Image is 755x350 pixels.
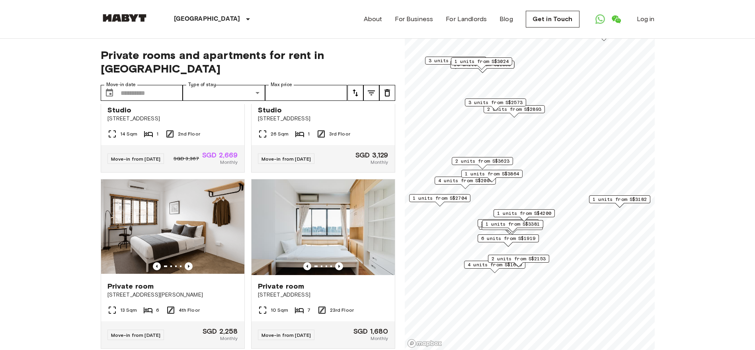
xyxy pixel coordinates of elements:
[307,307,310,314] span: 7
[347,85,363,101] button: tune
[251,179,395,349] a: Marketing picture of unit SG-01-108-001-005Previous imagePrevious imagePrivate room[STREET_ADDRES...
[371,335,388,342] span: Monthly
[482,220,543,232] div: Map marker
[258,115,388,123] span: [STREET_ADDRESS]
[455,58,509,65] span: 1 units from S$3024
[174,14,240,24] p: [GEOGRAPHIC_DATA]
[364,14,382,24] a: About
[329,130,350,138] span: 3rd Floor
[452,157,513,169] div: Map marker
[101,179,245,349] a: Marketing picture of unit SG-01-080-001-03Previous imagePrevious imagePrivate room[STREET_ADDRESS...
[407,339,442,348] a: Mapbox logo
[220,335,238,342] span: Monthly
[468,99,523,106] span: 3 units from S$2573
[592,11,608,27] a: Open WhatsApp
[101,179,244,275] img: Marketing picture of unit SG-01-080-001-03
[478,219,539,232] div: Map marker
[178,130,200,138] span: 2nd Floor
[101,85,117,101] button: Choose date
[308,130,310,138] span: 1
[499,14,513,24] a: Blog
[111,332,161,338] span: Move-in from [DATE]
[188,81,216,88] label: Type of stay
[303,262,311,270] button: Previous image
[461,170,523,182] div: Map marker
[608,11,624,27] a: Open WeChat
[355,151,388,159] span: SGD 3,129
[271,81,292,88] label: Max price
[482,222,543,234] div: Map marker
[487,106,541,113] span: 2 units from S$2893
[252,179,395,275] img: Marketing picture of unit SG-01-108-001-005
[120,130,138,138] span: 14 Sqm
[363,85,379,101] button: tune
[526,11,579,28] a: Get in Touch
[425,57,486,69] div: Map marker
[481,220,535,227] span: 2 units from S$2342
[451,57,512,70] div: Map marker
[589,195,650,208] div: Map marker
[101,48,395,75] span: Private rooms and apartments for rent in [GEOGRAPHIC_DATA]
[258,105,282,115] span: Studio
[486,220,540,228] span: 1 units from S$3381
[107,115,238,123] span: [STREET_ADDRESS]
[258,281,304,291] span: Private room
[258,291,388,299] span: [STREET_ADDRESS]
[450,61,514,73] div: Map marker
[497,210,551,217] span: 1 units from S$4200
[261,332,311,338] span: Move-in from [DATE]
[107,105,132,115] span: Studio
[106,81,136,88] label: Move-in date
[488,255,549,267] div: Map marker
[330,307,354,314] span: 23rd Floor
[153,262,161,270] button: Previous image
[353,328,388,335] span: SGD 1,680
[203,328,238,335] span: SGD 2,258
[464,261,525,273] div: Map marker
[371,159,388,166] span: Monthly
[101,14,148,22] img: Habyt
[492,255,546,262] span: 2 units from S$2153
[484,105,545,118] div: Map marker
[468,261,522,268] span: 4 units from S$1680
[156,130,158,138] span: 1
[429,57,483,64] span: 3 units from S$1985
[637,14,655,24] a: Log in
[435,177,496,189] div: Map marker
[413,195,467,202] span: 1 units from S$2704
[379,85,395,101] button: tune
[395,14,433,24] a: For Business
[593,196,647,203] span: 1 units from S$3182
[271,130,289,138] span: 26 Sqm
[446,14,487,24] a: For Landlords
[438,177,492,184] span: 4 units from S$2004
[261,156,311,162] span: Move-in from [DATE]
[156,307,159,314] span: 6
[409,194,470,206] div: Map marker
[174,155,199,162] span: SGD 3,367
[478,234,539,247] div: Map marker
[465,170,519,177] span: 1 units from S$3864
[202,151,238,159] span: SGD 2,669
[185,262,193,270] button: Previous image
[465,98,526,111] div: Map marker
[120,307,137,314] span: 13 Sqm
[481,235,535,242] span: 6 units from S$1919
[107,281,154,291] span: Private room
[271,307,289,314] span: 10 Sqm
[455,157,509,165] span: 2 units from S$3623
[335,262,343,270] button: Previous image
[220,159,238,166] span: Monthly
[111,156,161,162] span: Move-in from [DATE]
[179,307,200,314] span: 4th Floor
[107,291,238,299] span: [STREET_ADDRESS][PERSON_NAME]
[494,209,555,222] div: Map marker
